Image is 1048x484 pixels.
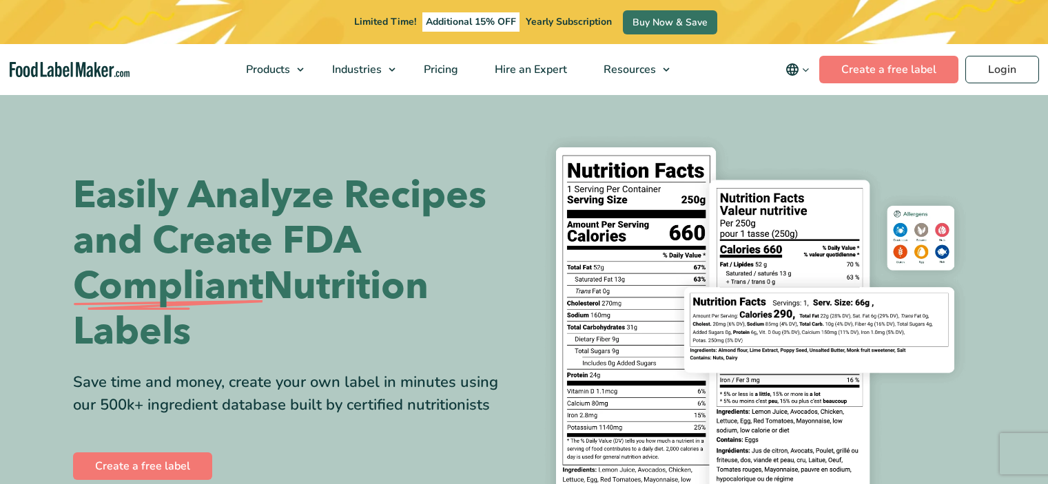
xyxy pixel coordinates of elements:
[73,452,212,480] a: Create a free label
[406,44,473,95] a: Pricing
[965,56,1039,83] a: Login
[491,62,568,77] span: Hire an Expert
[586,44,677,95] a: Resources
[623,10,717,34] a: Buy Now & Save
[420,62,460,77] span: Pricing
[73,371,514,417] div: Save time and money, create your own label in minutes using our 500k+ ingredient database built b...
[354,15,416,28] span: Limited Time!
[242,62,291,77] span: Products
[328,62,383,77] span: Industries
[73,173,514,355] h1: Easily Analyze Recipes and Create FDA Nutrition Labels
[228,44,311,95] a: Products
[73,264,263,309] span: Compliant
[526,15,612,28] span: Yearly Subscription
[599,62,657,77] span: Resources
[477,44,582,95] a: Hire an Expert
[819,56,958,83] a: Create a free label
[314,44,402,95] a: Industries
[422,12,520,32] span: Additional 15% OFF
